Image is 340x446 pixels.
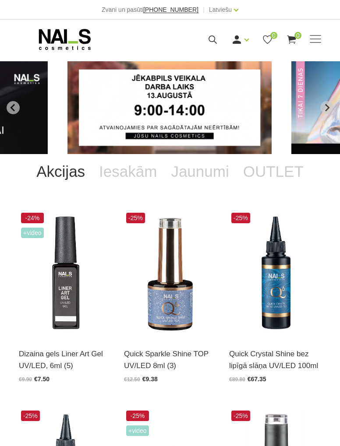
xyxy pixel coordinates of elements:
span: €67.35 [248,376,266,383]
a: Iesakām [92,154,164,189]
a: Quick Crystal Shine bez lipīgā slāņa UV/LED 100ml [229,348,321,372]
img: Virsējais pārklājums bez lipīgā slāņa un UV zilā pārklājuma. Nodrošina izcilu spīdumu manikīram l... [229,211,321,337]
span: 0 [294,32,301,39]
a: Akcijas [29,154,92,189]
a: Latviešu [209,4,232,15]
span: -25% [126,213,145,223]
a: OUTLET [236,154,311,189]
img: Virsējais pārklājums bez lipīgā slāņa ar mirdzuma efektu.Pieejami 3 veidi:* Starlight - ar smalkā... [124,211,216,337]
a: 0 [286,34,297,45]
span: -24% [21,213,44,223]
span: [PHONE_NUMBER] [143,6,198,13]
span: €89.80 [229,376,245,383]
span: -25% [231,213,250,223]
span: -25% [126,411,149,421]
a: Jaunumi [164,154,236,189]
li: 1 of 12 [67,61,272,154]
span: €9.38 [142,376,158,383]
span: +Video [126,425,149,436]
a: Quick Sparkle Shine TOP UV/LED 8ml (3) [124,348,216,372]
div: Zvani un pasūti [102,4,198,15]
span: 0 [270,32,277,39]
span: | [203,4,205,15]
img: Liner Art Gel - UV/LED dizaina gels smalku, vienmērīgu, pigmentētu līniju zīmēšanai. Lielisks pal... [19,211,111,337]
a: Dizaina gels Liner Art Gel UV/LED, 6ml (5) [19,348,111,372]
span: €7.50 [34,376,50,383]
span: -25% [21,411,40,421]
span: -25% [231,411,250,421]
a: 0 [262,34,273,45]
span: €12.50 [124,376,140,383]
a: [PHONE_NUMBER] [143,7,198,13]
button: Go to last slide [7,101,20,114]
span: €9.90 [19,376,32,383]
button: Next slide [320,101,333,114]
span: +Video [21,228,44,238]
